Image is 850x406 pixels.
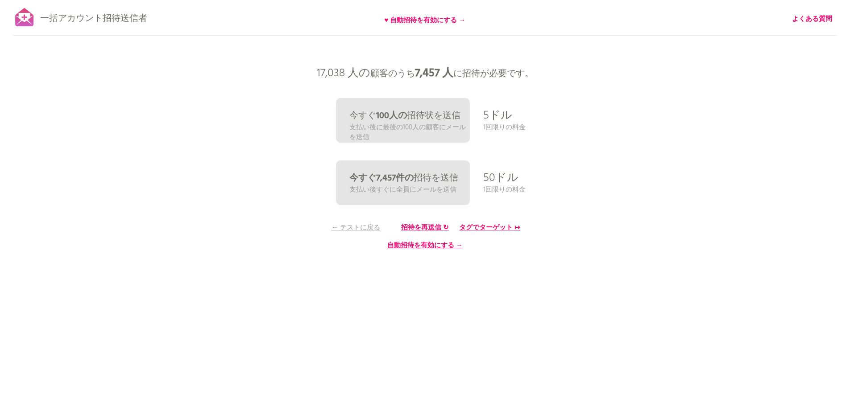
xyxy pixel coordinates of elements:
[385,15,466,26] font: ♥ 自動招待を有効にする →
[332,222,380,233] font: ← テストに戻る
[376,109,407,123] font: 100人の
[407,109,460,123] font: 招待状を送信
[483,185,526,195] font: 1回限りの料金
[431,171,458,185] font: を送信
[387,240,463,251] font: 自動招待を有効にする →
[415,65,453,82] font: 7,457 人
[349,185,456,195] font: 支払い後すぐに全員にメールを送信
[317,65,370,82] font: 17,038 人の
[453,67,534,81] font: に招待が必要です。
[792,14,832,25] font: よくある質問
[336,160,470,205] a: 今すぐ7,457件の招待を送信 支払い後すぐに全員にメールを送信
[483,107,512,125] font: 5ドル
[792,14,832,24] a: よくある質問
[483,169,518,187] font: 50ドル
[370,67,415,81] font: 顧客のうち
[414,171,431,185] font: 招待
[483,122,526,133] font: 1回限りの料金
[459,222,520,233] font: タグでターゲット ↦
[401,222,449,233] font: 招待を再送信 ↻
[40,12,147,26] font: 一括アカウント招待送信者
[349,171,414,185] font: 今すぐ7,457件の
[349,109,376,123] font: 今すぐ
[349,122,466,143] font: 支払い後に最後の100人の顧客にメールを送信
[336,98,470,143] a: 今すぐ100人の招待状を送信 支払い後に最後の100人の顧客にメールを送信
